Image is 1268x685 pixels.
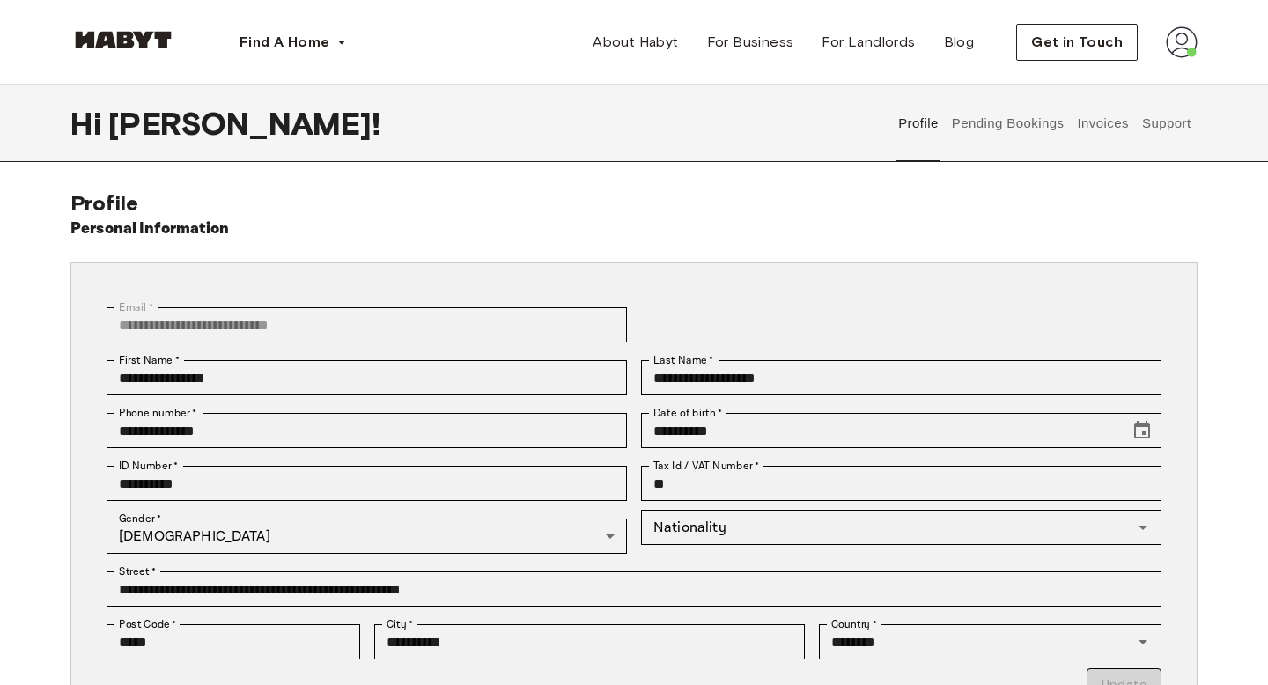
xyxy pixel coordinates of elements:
[70,105,108,142] span: Hi
[119,563,156,579] label: Street
[70,217,230,241] h6: Personal Information
[1139,85,1193,162] button: Support
[579,25,692,60] a: About Habyt
[387,616,414,632] label: City
[653,352,714,368] label: Last Name
[119,299,153,315] label: Email
[107,519,627,554] div: [DEMOGRAPHIC_DATA]
[1124,413,1160,448] button: Choose date, selected date is Feb 25, 1999
[119,352,180,368] label: First Name
[593,32,678,53] span: About Habyt
[944,32,975,53] span: Blog
[1166,26,1198,58] img: avatar
[653,458,759,474] label: Tax Id / VAT Number
[1131,630,1155,654] button: Open
[693,25,808,60] a: For Business
[119,616,177,632] label: Post Code
[949,85,1066,162] button: Pending Bookings
[892,85,1198,162] div: user profile tabs
[1031,32,1123,53] span: Get in Touch
[119,458,178,474] label: ID Number
[1016,24,1138,61] button: Get in Touch
[119,511,161,527] label: Gender
[896,85,941,162] button: Profile
[107,307,627,342] div: You can't change your email address at the moment. Please reach out to customer support in case y...
[930,25,989,60] a: Blog
[831,616,877,632] label: Country
[807,25,929,60] a: For Landlords
[1131,515,1155,540] button: Open
[1075,85,1131,162] button: Invoices
[653,405,722,421] label: Date of birth
[240,32,329,53] span: Find A Home
[707,32,794,53] span: For Business
[70,190,138,216] span: Profile
[225,25,361,60] button: Find A Home
[70,31,176,48] img: Habyt
[119,405,197,421] label: Phone number
[108,105,380,142] span: [PERSON_NAME] !
[822,32,915,53] span: For Landlords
